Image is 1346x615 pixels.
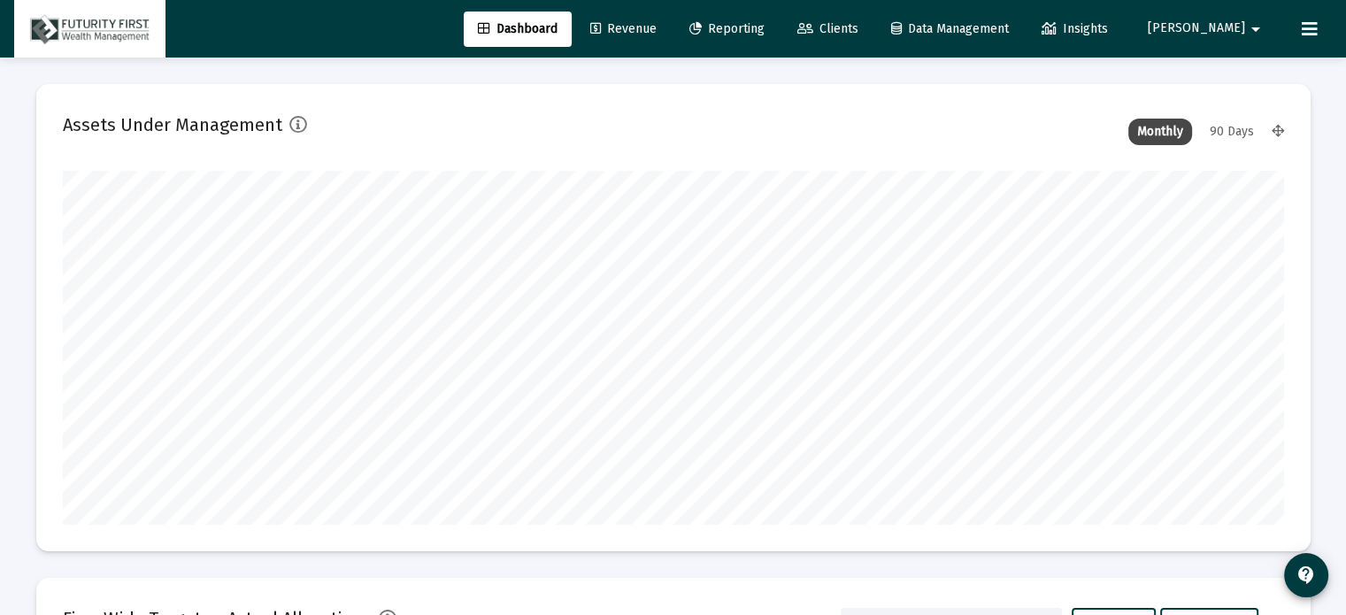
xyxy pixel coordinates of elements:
a: Clients [783,12,873,47]
mat-icon: arrow_drop_down [1245,12,1266,47]
mat-icon: contact_support [1296,565,1317,586]
a: Data Management [877,12,1023,47]
span: Clients [797,21,858,36]
a: Reporting [675,12,779,47]
span: Revenue [590,21,657,36]
span: Reporting [689,21,765,36]
a: Insights [1027,12,1122,47]
div: Monthly [1128,119,1192,145]
button: [PERSON_NAME] [1127,11,1288,46]
span: Dashboard [478,21,558,36]
span: Data Management [891,21,1009,36]
div: 90 Days [1201,119,1263,145]
span: [PERSON_NAME] [1148,21,1245,36]
h2: Assets Under Management [63,111,282,139]
a: Dashboard [464,12,572,47]
span: Insights [1042,21,1108,36]
a: Revenue [576,12,671,47]
img: Dashboard [27,12,152,47]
